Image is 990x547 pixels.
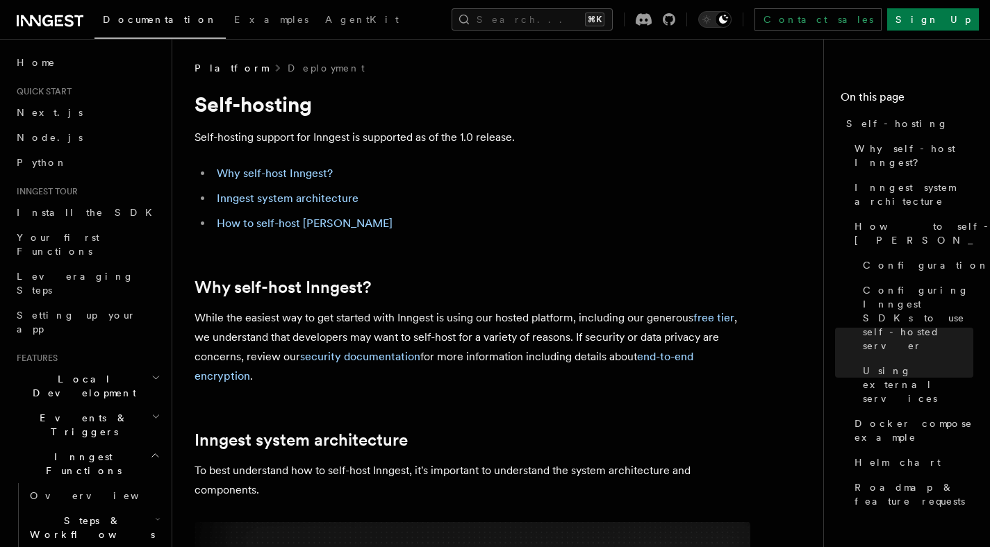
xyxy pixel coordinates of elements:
a: Sign Up [887,8,979,31]
a: Deployment [288,61,365,75]
span: Docker compose example [855,416,973,444]
span: Home [17,56,56,69]
a: Python [11,150,163,175]
span: Configuration [863,258,989,272]
span: Local Development [11,372,151,400]
a: free tier [693,311,734,324]
a: AgentKit [317,4,407,37]
span: Setting up your app [17,310,136,335]
span: Next.js [17,107,83,118]
a: Next.js [11,100,163,125]
a: security documentation [300,350,420,363]
a: Contact sales [754,8,882,31]
a: Why self-host Inngest? [195,278,371,297]
span: Configuring Inngest SDKs to use self-hosted server [863,283,973,353]
span: AgentKit [325,14,399,25]
a: Overview [24,483,163,508]
p: While the easiest way to get started with Inngest is using our hosted platform, including our gen... [195,308,750,386]
span: Self-hosting [846,117,948,131]
span: Roadmap & feature requests [855,480,973,508]
a: Configuration [857,253,973,278]
span: Leveraging Steps [17,271,134,296]
span: Platform [195,61,268,75]
button: Toggle dark mode [698,11,732,28]
a: Documentation [94,4,226,39]
kbd: ⌘K [585,12,604,26]
a: Docker compose example [849,411,973,450]
span: Your first Functions [17,232,99,257]
button: Local Development [11,367,163,405]
span: Using external services [863,364,973,405]
h4: On this page [841,89,973,111]
span: Node.js [17,132,83,143]
p: To best understand how to self-host Inngest, it's important to understand the system architecture... [195,461,750,500]
button: Search...⌘K [452,8,613,31]
a: Examples [226,4,317,37]
span: Quick start [11,86,72,97]
span: Why self-host Inngest? [855,142,973,169]
a: How to self-host [PERSON_NAME] [849,214,973,253]
a: Helm chart [849,450,973,475]
span: Inngest Functions [11,450,150,478]
a: Roadmap & feature requests [849,475,973,514]
span: Inngest tour [11,186,78,197]
span: Overview [30,490,173,501]
a: Why self-host Inngest? [849,136,973,175]
a: Self-hosting [841,111,973,136]
p: Self-hosting support for Inngest is supported as of the 1.0 release. [195,128,750,147]
a: Inngest system architecture [195,430,408,450]
a: Your first Functions [11,225,163,264]
button: Steps & Workflows [24,508,163,547]
a: How to self-host [PERSON_NAME] [217,217,393,230]
a: Install the SDK [11,200,163,225]
a: Setting up your app [11,303,163,342]
a: Configuring Inngest SDKs to use self-hosted server [857,278,973,358]
button: Inngest Functions [11,444,163,483]
a: Inngest system architecture [849,175,973,214]
span: Features [11,353,58,364]
h1: Self-hosting [195,92,750,117]
span: Steps & Workflows [24,514,155,541]
button: Events & Triggers [11,405,163,444]
span: Python [17,157,67,168]
a: Node.js [11,125,163,150]
span: Helm chart [855,455,941,469]
span: Documentation [103,14,217,25]
span: Install the SDK [17,207,160,218]
a: Using external services [857,358,973,411]
a: Home [11,50,163,75]
span: Examples [234,14,308,25]
a: Why self-host Inngest? [217,167,333,180]
a: Inngest system architecture [217,192,358,205]
a: Leveraging Steps [11,264,163,303]
span: Events & Triggers [11,411,151,439]
span: Inngest system architecture [855,180,973,208]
